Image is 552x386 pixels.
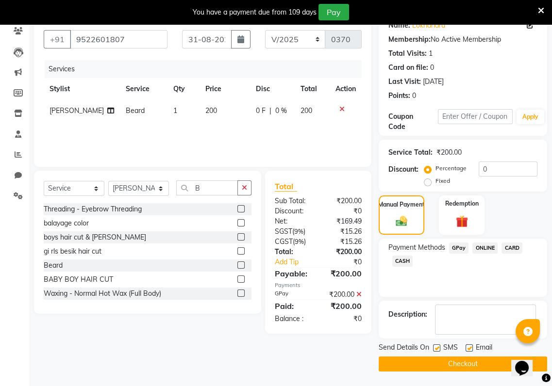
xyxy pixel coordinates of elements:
th: Action [330,78,362,100]
div: ₹200.00 [318,289,368,300]
div: Name: [388,20,410,31]
th: Total [295,78,330,100]
span: 1 [173,106,177,115]
span: Send Details On [379,342,429,354]
div: Points: [388,91,410,101]
div: Card on file: [388,63,428,73]
span: 0 F [256,106,266,116]
button: Pay [318,4,349,20]
div: ₹15.26 [318,237,368,247]
div: Waxing - Normal Hot Wax (Full Body) [44,289,161,299]
th: Service [120,78,167,100]
div: 0 [430,63,434,73]
div: Services [45,60,369,78]
div: ₹200.00 [318,196,368,206]
button: +91 [44,30,71,48]
span: GPay [449,242,469,254]
div: ( ) [268,237,318,247]
label: Fixed [435,177,450,185]
div: ₹0 [327,257,369,267]
div: Description: [388,309,427,320]
div: Discount: [268,206,318,216]
div: Last Visit: [388,77,421,87]
span: 200 [301,106,312,115]
div: Paid: [268,300,318,312]
div: ₹200.00 [318,247,368,257]
div: ₹200.00 [318,268,368,279]
a: Lokhandra [412,20,445,31]
div: ₹0 [318,206,368,216]
span: ONLINE [472,242,498,254]
div: 1 [429,48,433,59]
div: Discount: [388,164,418,175]
span: SMS [443,342,458,354]
div: Threading - Eyebrow Threading [44,204,142,214]
div: Net: [268,216,318,226]
span: CASH [392,256,413,267]
div: ₹15.26 [318,226,368,237]
span: 200 [205,106,217,115]
button: Apply [517,110,544,124]
div: Payments [275,281,362,289]
div: Total: [268,247,318,257]
div: GPay [268,289,318,300]
span: SGST [275,227,292,236]
span: CARD [502,242,522,254]
input: Search by Name/Mobile/Email/Code [70,30,167,48]
div: No Active Membership [388,34,537,45]
div: Service Total: [388,147,433,158]
span: 9% [295,238,304,245]
input: Search or Scan [176,180,238,195]
div: balayage color [44,218,89,228]
span: Beard [126,106,145,115]
a: Add Tip [268,257,327,267]
th: Price [199,78,250,100]
label: Redemption [445,199,479,208]
div: BABY BOY HAIR CUT [44,274,113,285]
iframe: chat widget [511,347,542,376]
th: Disc [250,78,295,100]
span: 9% [294,227,303,235]
div: ₹200.00 [318,300,368,312]
div: You have a payment due from 109 days [193,7,317,17]
div: gi rls besik hair cut [44,246,101,257]
span: CGST [275,237,293,246]
th: Qty [167,78,199,100]
label: Percentage [435,164,467,173]
img: _gift.svg [452,214,472,229]
label: Manual Payment [378,200,425,209]
span: | [269,106,271,116]
span: Payment Methods [388,242,445,253]
span: 0 % [275,106,287,116]
div: boys hair cut & [PERSON_NAME] [44,232,146,242]
div: Coupon Code [388,112,438,132]
div: ₹0 [318,314,368,324]
img: _cash.svg [392,215,411,228]
input: Enter Offer / Coupon Code [438,109,513,124]
div: ( ) [268,226,318,237]
div: ₹200.00 [436,147,462,158]
div: Beard [44,260,63,271]
span: Email [476,342,492,354]
div: Membership: [388,34,431,45]
th: Stylist [44,78,120,100]
div: Payable: [268,268,318,279]
span: Total [275,181,297,192]
span: [PERSON_NAME] [50,106,104,115]
div: ₹169.49 [318,216,368,226]
div: 0 [412,91,416,101]
div: [DATE] [423,77,444,87]
div: Sub Total: [268,196,318,206]
div: Total Visits: [388,48,427,59]
div: Balance : [268,314,318,324]
button: Checkout [379,356,547,371]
